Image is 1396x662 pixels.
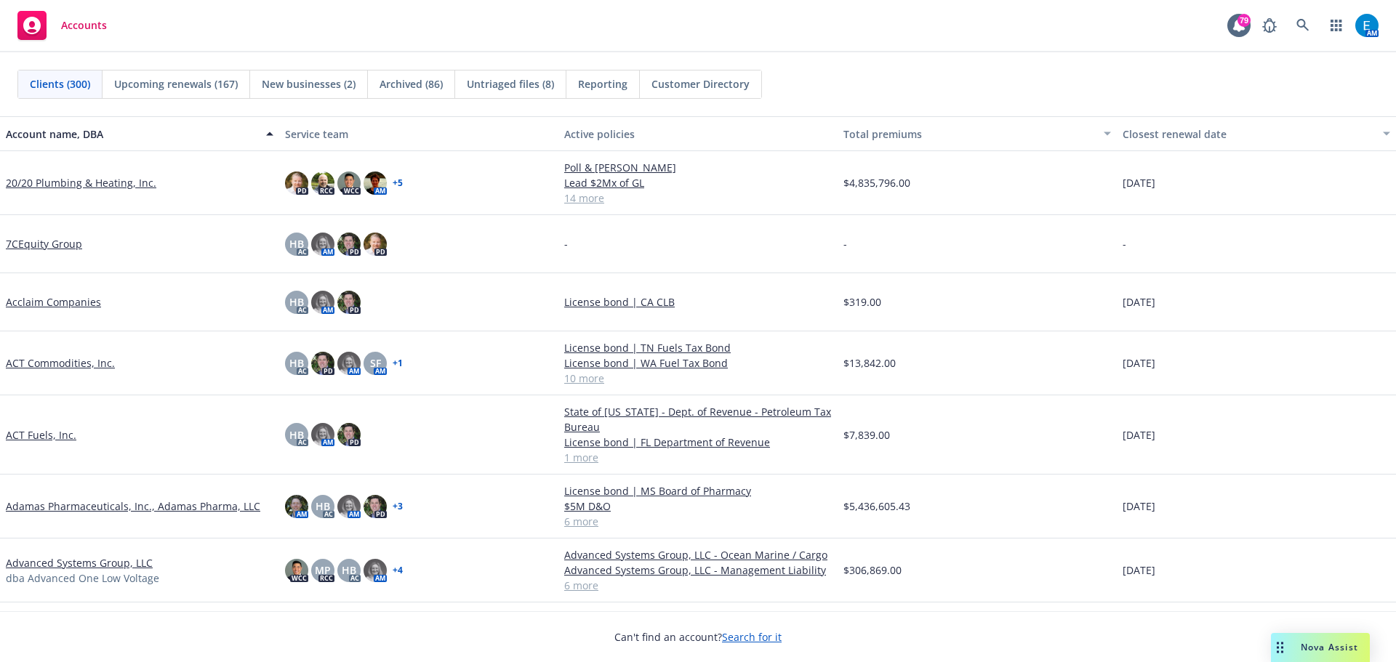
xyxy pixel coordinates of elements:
a: License bond | FL Department of Revenue [564,435,832,450]
span: Clients (300) [30,76,90,92]
span: [DATE] [1123,427,1155,443]
a: 10 more [564,371,832,386]
span: [DATE] [1123,498,1155,514]
img: photo [337,352,361,375]
a: Poll & [PERSON_NAME] [564,160,832,175]
a: 20/20 Plumbing & Heating, Inc. [6,175,156,190]
span: SF [370,355,381,371]
span: New businesses (2) [262,76,356,92]
span: [DATE] [1123,175,1155,190]
span: $306,869.00 [843,562,902,578]
span: Archived (86) [380,76,443,92]
a: Advanced Systems Group, LLC - Ocean Marine / Cargo [564,547,832,562]
img: photo [1355,14,1379,37]
a: 1 more [564,450,832,465]
a: Acclaim Companies [6,294,101,310]
div: Closest renewal date [1123,126,1374,142]
a: + 1 [393,359,403,368]
img: photo [337,171,361,195]
div: Total premiums [843,126,1095,142]
img: photo [285,495,308,518]
a: Switch app [1322,11,1351,40]
span: $5,436,605.43 [843,498,910,514]
span: Untriaged files (8) [467,76,554,92]
a: + 4 [393,566,403,575]
span: HB [289,427,304,443]
span: Accounts [61,20,107,31]
span: [DATE] [1123,294,1155,310]
div: 79 [1237,14,1251,27]
span: Upcoming renewals (167) [114,76,238,92]
a: Report a Bug [1255,11,1284,40]
a: Search [1288,11,1317,40]
img: photo [337,423,361,446]
span: HB [342,562,356,578]
span: HB [289,355,304,371]
button: Total premiums [838,116,1117,151]
a: + 3 [393,502,403,511]
a: State of [US_STATE] - Dept. of Revenue - Petroleum Tax Bureau [564,404,832,435]
span: [DATE] [1123,562,1155,578]
span: dba Advanced One Low Voltage [6,570,159,586]
a: $5M D&O [564,498,832,514]
span: Reporting [578,76,627,92]
span: HB [316,498,330,514]
img: photo [337,495,361,518]
button: Active policies [558,116,838,151]
img: photo [337,291,361,314]
img: photo [364,495,387,518]
span: Can't find an account? [614,629,782,645]
div: Drag to move [1271,633,1289,662]
a: Adamas Pharmaceuticals, Inc., Adamas Pharma, LLC [6,498,260,514]
img: photo [311,171,334,195]
a: Advanced Systems Group, LLC [6,555,153,570]
a: 6 more [564,514,832,529]
span: [DATE] [1123,355,1155,371]
img: photo [285,559,308,582]
span: - [843,236,847,251]
span: Nova Assist [1301,641,1358,653]
button: Service team [279,116,558,151]
div: Service team [285,126,553,142]
img: photo [285,171,308,195]
span: HB [289,236,304,251]
button: Closest renewal date [1117,116,1396,151]
button: Nova Assist [1271,633,1370,662]
span: MP [315,562,331,578]
img: photo [311,291,334,314]
img: photo [364,559,387,582]
span: $13,842.00 [843,355,896,371]
span: HB [289,294,304,310]
img: photo [364,171,387,195]
a: License bond | CA CLB [564,294,832,310]
img: photo [311,352,334,375]
img: photo [337,233,361,256]
img: photo [311,233,334,256]
a: License bond | WA Fuel Tax Bond [564,355,832,371]
div: Active policies [564,126,832,142]
a: 7CEquity Group [6,236,82,251]
a: License bond | MS Board of Pharmacy [564,483,832,498]
a: Lead $2Mx of GL [564,175,832,190]
a: 6 more [564,578,832,593]
div: Account name, DBA [6,126,257,142]
span: $7,839.00 [843,427,890,443]
span: $4,835,796.00 [843,175,910,190]
span: - [1123,236,1126,251]
a: ACT Fuels, Inc. [6,427,76,443]
img: photo [364,233,387,256]
span: $319.00 [843,294,881,310]
a: Search for it [722,630,782,644]
a: ACT Commodities, Inc. [6,355,115,371]
img: photo [311,423,334,446]
a: + 5 [393,179,403,187]
span: - [564,236,568,251]
a: Advanced Systems Group, LLC - Management Liability [564,562,832,578]
a: Accounts [12,5,113,46]
a: 14 more [564,190,832,206]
